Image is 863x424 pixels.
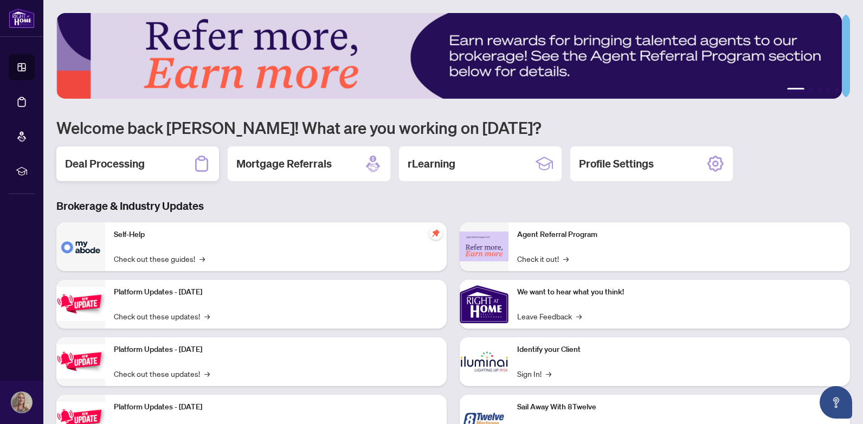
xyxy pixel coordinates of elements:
img: Self-Help [56,222,105,271]
img: Platform Updates - July 8, 2025 [56,344,105,378]
button: 1 [787,88,804,92]
a: Leave Feedback→ [517,310,582,322]
a: Check out these guides!→ [114,253,205,265]
p: Platform Updates - [DATE] [114,401,438,413]
img: Slide 0 [56,13,842,99]
p: Self-Help [114,229,438,241]
button: 5 [835,88,839,92]
h3: Brokerage & Industry Updates [56,198,850,214]
img: Agent Referral Program [460,232,508,261]
span: pushpin [429,227,442,240]
img: Profile Icon [11,392,32,413]
p: Platform Updates - [DATE] [114,344,438,356]
p: Agent Referral Program [517,229,841,241]
button: 3 [817,88,822,92]
a: Check out these updates!→ [114,368,210,380]
h2: Profile Settings [579,156,654,171]
a: Sign In!→ [517,368,551,380]
p: Identify your Client [517,344,841,356]
a: Check it out!→ [517,253,569,265]
button: 2 [809,88,813,92]
img: Identify your Client [460,337,508,386]
h2: Deal Processing [65,156,145,171]
span: → [204,310,210,322]
p: We want to hear what you think! [517,286,841,298]
span: → [563,253,569,265]
span: → [576,310,582,322]
img: We want to hear what you think! [460,280,508,329]
p: Sail Away With 8Twelve [517,401,841,413]
p: Platform Updates - [DATE] [114,286,438,298]
h1: Welcome back [PERSON_NAME]! What are you working on [DATE]? [56,117,850,138]
img: logo [9,8,35,28]
h2: Mortgage Referrals [236,156,332,171]
button: 4 [826,88,830,92]
span: → [199,253,205,265]
button: Open asap [820,386,852,419]
h2: rLearning [408,156,455,171]
img: Platform Updates - July 21, 2025 [56,287,105,321]
a: Check out these updates!→ [114,310,210,322]
span: → [546,368,551,380]
span: → [204,368,210,380]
